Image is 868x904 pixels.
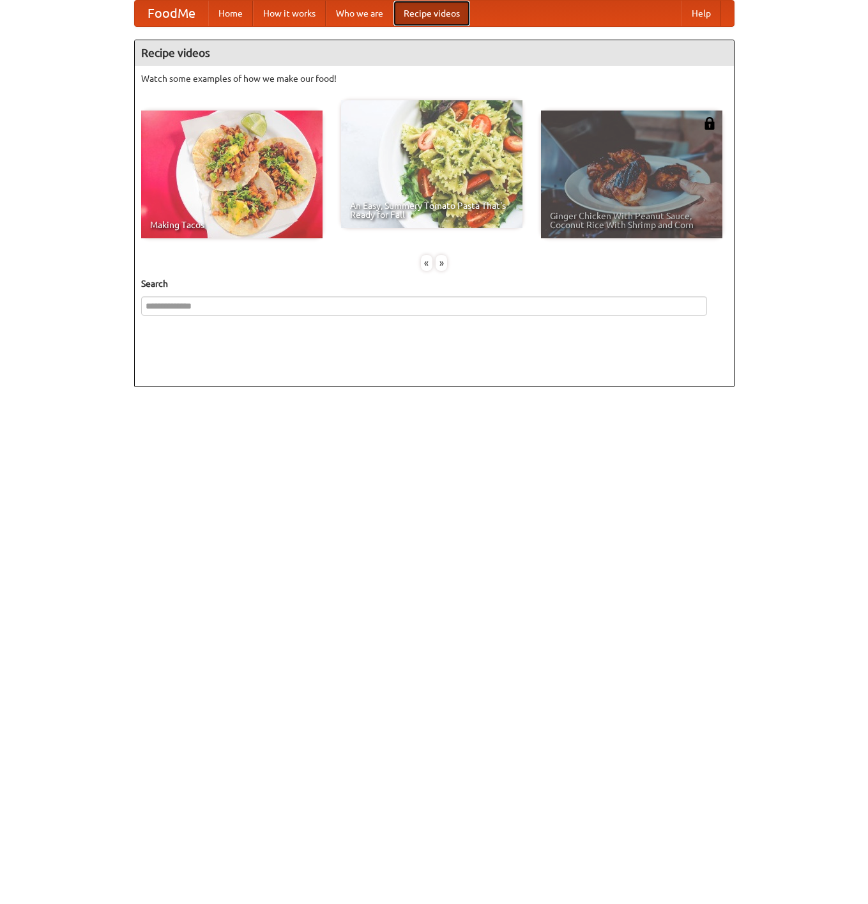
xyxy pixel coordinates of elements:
a: Making Tacos [141,111,323,238]
h4: Recipe videos [135,40,734,66]
h5: Search [141,277,727,290]
a: An Easy, Summery Tomato Pasta That's Ready for Fall [341,100,522,228]
a: How it works [253,1,326,26]
a: FoodMe [135,1,208,26]
a: Recipe videos [393,1,470,26]
a: Home [208,1,253,26]
span: An Easy, Summery Tomato Pasta That's Ready for Fall [350,201,514,219]
div: » [436,255,447,271]
p: Watch some examples of how we make our food! [141,72,727,85]
div: « [421,255,432,271]
a: Help [681,1,721,26]
img: 483408.png [703,117,716,130]
span: Making Tacos [150,220,314,229]
a: Who we are [326,1,393,26]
